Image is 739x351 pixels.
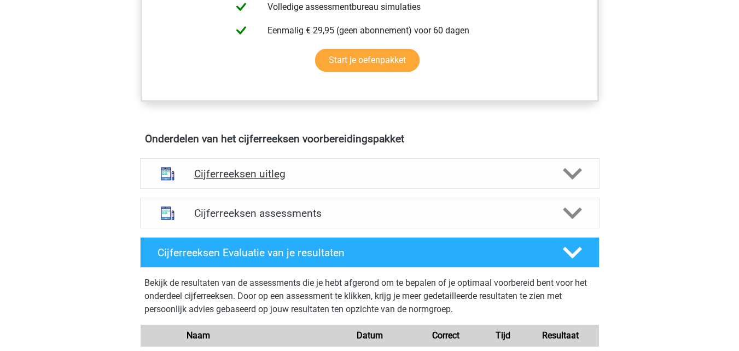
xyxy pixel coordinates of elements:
p: Bekijk de resultaten van de assessments die je hebt afgerond om te bepalen of je optimaal voorber... [144,277,595,316]
a: Cijferreeksen Evaluatie van je resultaten [136,237,604,268]
a: uitleg Cijferreeksen uitleg [136,158,604,189]
img: cijferreeksen assessments [154,199,182,227]
div: Datum [331,329,408,342]
h4: Cijferreeksen Evaluatie van je resultaten [158,246,545,259]
h4: Onderdelen van het cijferreeksen voorbereidingspakket [145,133,595,145]
div: Naam [178,329,331,342]
div: Resultaat [522,329,599,342]
img: cijferreeksen uitleg [154,160,182,188]
div: Correct [408,329,484,342]
a: Start je oefenpakket [315,49,420,72]
a: assessments Cijferreeksen assessments [136,198,604,228]
h4: Cijferreeksen assessments [194,207,545,220]
h4: Cijferreeksen uitleg [194,168,545,180]
div: Tijd [484,329,522,342]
